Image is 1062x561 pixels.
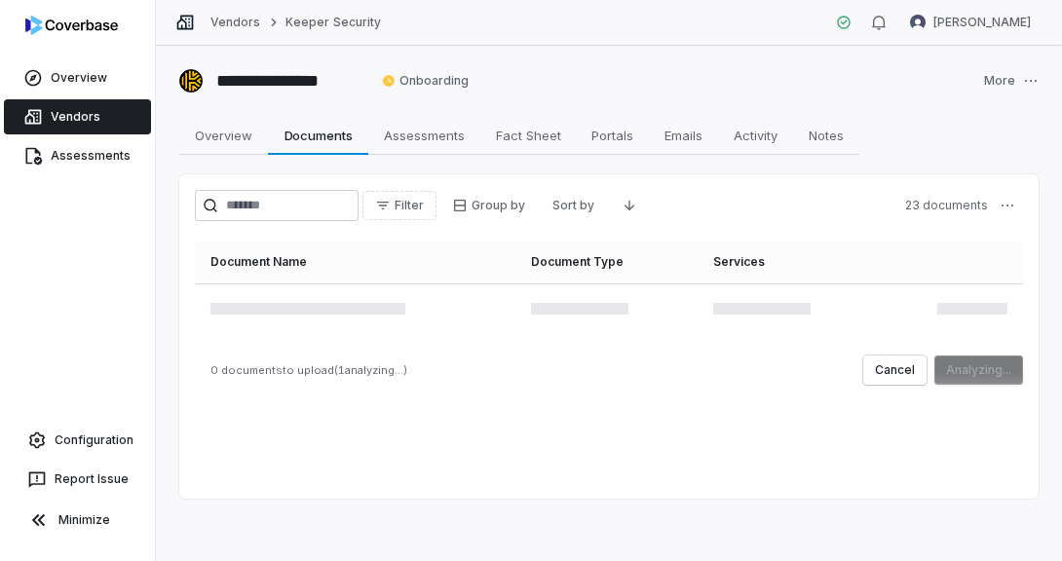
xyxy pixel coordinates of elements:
[910,15,926,30] img: Esther Barreto avatar
[657,123,710,148] span: Emails
[210,15,260,30] a: Vendors
[362,191,436,220] button: Filter
[905,198,988,213] span: 23 documents
[488,123,569,148] span: Fact Sheet
[4,138,151,173] a: Assessments
[187,123,260,148] span: Overview
[285,15,381,30] a: Keeper Security
[584,123,641,148] span: Portals
[334,363,407,377] span: ( 1 analyzing...)
[440,191,537,220] button: Group by
[8,462,147,497] button: Report Issue
[978,60,1044,101] button: More
[395,198,424,213] span: Filter
[898,8,1043,37] button: Esther Barreto avatar[PERSON_NAME]
[4,99,151,134] a: Vendors
[515,241,698,283] th: Document Type
[210,363,334,377] span: 0 documents to upload
[8,501,147,540] button: Minimize
[4,60,151,95] a: Overview
[541,191,606,220] button: Sort by
[277,123,360,148] span: Documents
[801,123,852,148] span: Notes
[382,73,469,89] span: Onboarding
[25,16,118,35] img: logo-D7KZi-bG.svg
[726,123,785,148] span: Activity
[195,241,515,283] th: Document Name
[933,15,1031,30] span: [PERSON_NAME]
[8,423,147,458] a: Configuration
[376,123,473,148] span: Assessments
[622,198,637,213] svg: Descending
[698,241,880,283] th: Services
[610,191,649,220] button: Descending
[863,355,927,385] button: Cancel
